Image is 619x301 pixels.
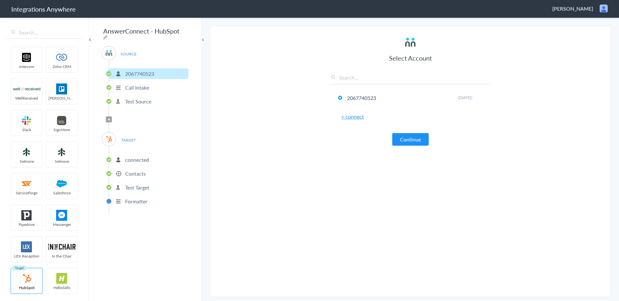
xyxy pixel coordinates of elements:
[11,253,42,259] span: LEX Reception
[125,198,147,205] p: Formatter
[125,184,149,191] p: Test Target
[6,26,82,39] input: Search...
[125,170,146,177] p: Contacts
[125,156,149,163] p: connected
[125,84,149,91] p: Call Intake
[46,64,77,69] span: Zoho CRM
[11,64,42,69] span: intercom
[46,222,77,227] span: Messenger
[11,95,42,101] span: WellReceived
[600,5,608,13] img: user.png
[11,5,76,14] h1: Integrations Anywhere
[13,115,40,126] img: slack-logo.svg
[46,95,77,101] span: [PERSON_NAME]
[48,210,75,221] img: FBM.png
[46,159,77,164] span: Setmore
[116,50,141,58] span: SOURCE
[48,83,75,94] img: trello.png
[13,210,40,221] img: pipedrive.png
[13,241,40,252] img: lex-app-logo.svg
[13,83,40,94] img: wr-logo.svg
[13,52,40,63] img: intercom-logo.svg
[46,127,77,132] span: SignMore
[48,273,75,284] img: hs-app-logo.svg
[116,136,141,144] span: TARGET
[11,159,42,164] span: Setmore
[46,285,77,290] span: HelloSells
[48,178,75,189] img: salesforce-logo.svg
[46,253,77,259] span: In the Chair
[392,133,429,146] button: Continue
[11,127,42,132] span: Slack
[11,190,42,196] span: ServiceForge
[48,241,75,252] img: inch-logo.svg
[330,53,491,63] h3: Select Account
[11,222,42,227] span: Pipedrive
[552,5,593,12] span: [PERSON_NAME]
[48,147,75,158] img: setmoreNew.jpg
[13,273,40,284] img: hubspot-logo.svg
[13,147,40,158] img: setmoreNew.jpg
[13,178,40,189] img: serviceforge-icon.png
[404,36,417,49] img: answerconnect-logo.svg
[330,74,491,84] input: Search...
[105,49,113,57] img: answerconnect-logo.svg
[48,115,75,126] img: signmore-logo.png
[11,285,42,290] span: HubSpot
[105,135,113,143] img: hubspot-logo.svg
[341,113,364,120] a: + connect
[125,70,154,77] p: 2067740523
[125,98,151,105] p: Test Source
[48,52,75,63] img: zoho-logo.svg
[46,190,77,196] span: Salesforce
[458,95,472,100] span: ([DATE])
